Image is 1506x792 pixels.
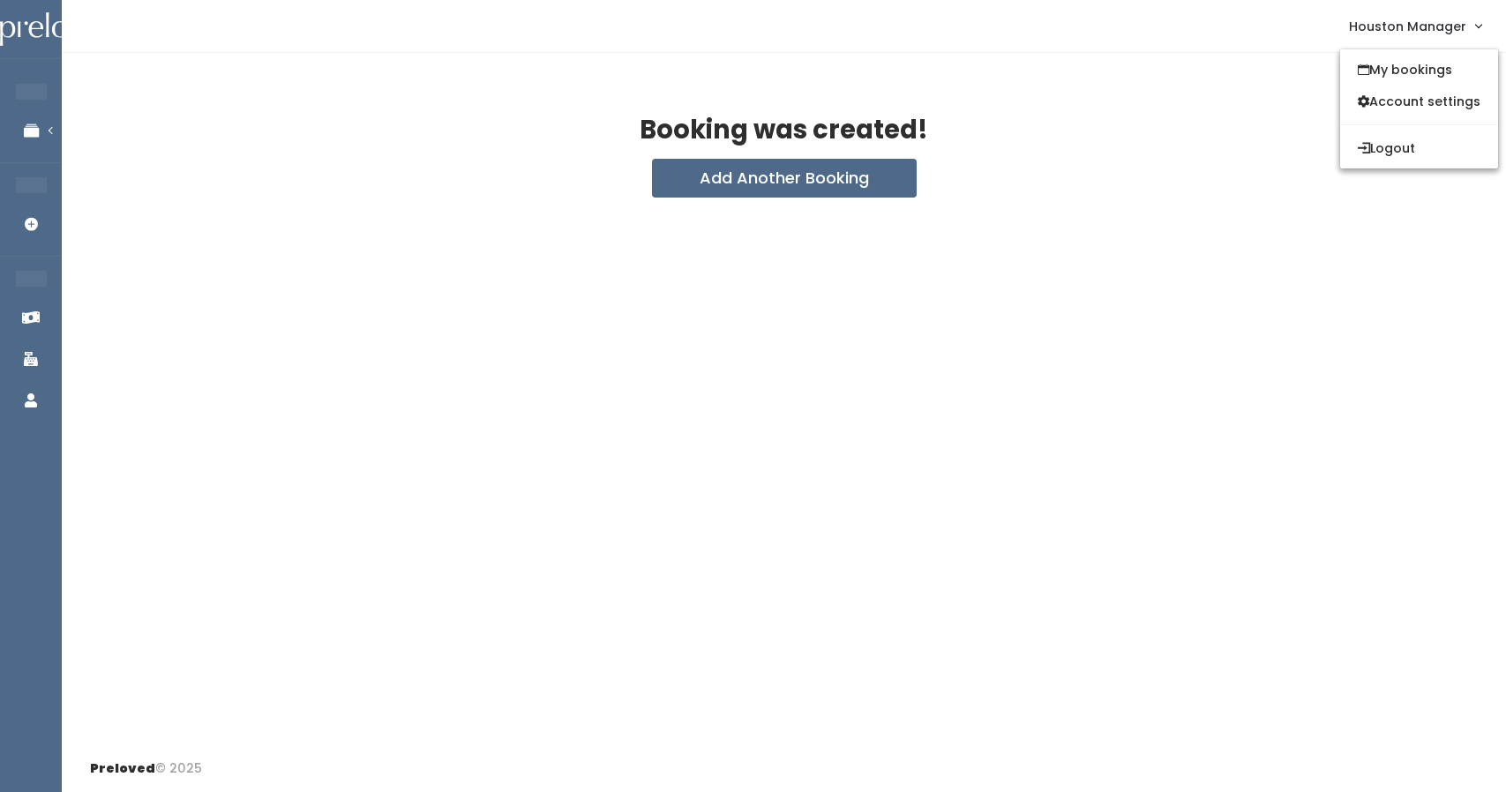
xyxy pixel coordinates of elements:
button: Logout [1340,132,1498,164]
a: Account settings [1340,86,1498,117]
button: Add Another Booking [652,159,917,198]
a: My bookings [1340,54,1498,86]
span: Houston Manager [1349,17,1466,36]
div: © 2025 [90,745,202,778]
h2: Booking was created! [640,116,928,145]
a: Houston Manager [1331,7,1499,45]
span: Preloved [90,759,155,777]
